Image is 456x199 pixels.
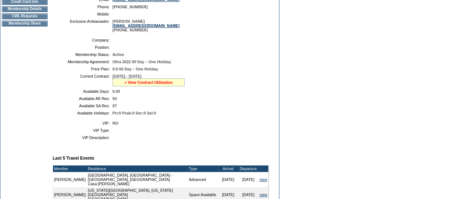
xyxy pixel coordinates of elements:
td: Membership Share [2,21,48,26]
span: 0-0 60 Day – One Holiday [112,67,158,71]
a: view [260,192,267,197]
td: Available Holidays: [56,111,110,115]
td: Advanced [188,172,218,187]
span: 93 [112,96,117,101]
td: Available Days: [56,89,110,94]
td: Membership Status: [56,52,110,57]
td: Current Contract: [56,74,110,86]
td: Phone: [56,5,110,9]
td: Position: [56,45,110,49]
td: Available AR Res: [56,96,110,101]
a: [EMAIL_ADDRESS][DOMAIN_NAME] [112,23,180,28]
span: Active [112,52,124,57]
td: Type [188,165,218,172]
span: 0.00 [112,89,120,94]
td: Mobile: [56,12,110,16]
td: Member [53,165,87,172]
td: Exclusive Ambassador: [56,19,110,32]
td: [GEOGRAPHIC_DATA], [GEOGRAPHIC_DATA] - [GEOGRAPHIC_DATA], [GEOGRAPHIC_DATA] Casa [PERSON_NAME] [87,172,188,187]
td: Membership Details [2,6,48,12]
td: Price Plan: [56,67,110,71]
span: [PERSON_NAME] [PHONE_NUMBER] [112,19,180,32]
span: [DATE] - [DATE] [112,74,141,78]
span: Pri:0 Peak:0 Sec:0 Sel:0 [112,111,156,115]
a: view [260,177,267,182]
td: VIP: [56,121,110,125]
td: [DATE] [218,172,238,187]
td: Membership Agreement: [56,60,110,64]
td: Company: [56,38,110,42]
td: VIP Description: [56,135,110,140]
span: Ultra 2022 60 Day – One Holiday [112,60,171,64]
td: Arrival [218,165,238,172]
td: VIP Type: [56,128,110,133]
td: Residence [87,165,188,172]
td: [PERSON_NAME] [53,172,87,187]
td: CWL Requests [2,13,48,19]
span: NO [112,121,118,125]
a: » View Contract Utilization [124,80,173,85]
td: [DATE] [238,172,258,187]
span: 97 [112,104,117,108]
b: Last 5 Travel Events [53,156,94,161]
span: [PHONE_NUMBER] [112,5,148,9]
td: Available SA Res: [56,104,110,108]
td: Departure [238,165,258,172]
